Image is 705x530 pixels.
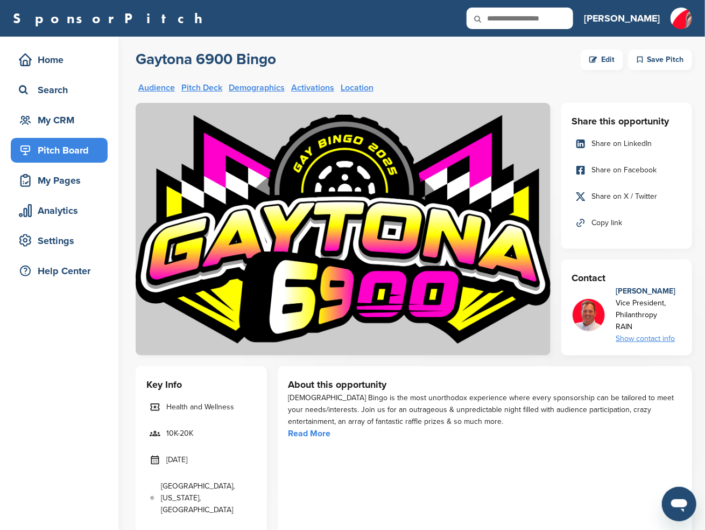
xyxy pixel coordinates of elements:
[16,80,108,100] div: Search
[229,83,285,92] a: Demographics
[136,103,551,355] img: Sponsorpitch &
[136,50,276,69] h2: Gaytona 6900 Bingo
[629,50,692,70] div: Save Pitch
[16,110,108,130] div: My CRM
[288,428,331,439] a: Read More
[584,11,660,26] h3: [PERSON_NAME]
[136,50,276,70] a: Gaytona 6900 Bingo
[662,487,696,521] iframe: Button to launch messaging window
[11,47,108,72] a: Home
[166,428,193,440] span: 10K-20K
[616,297,682,321] div: Vice President, Philanthropy
[138,83,175,92] a: Audience
[11,259,108,283] a: Help Center
[11,198,108,223] a: Analytics
[11,138,108,163] a: Pitch Board
[291,83,334,92] a: Activations
[592,164,657,176] span: Share on Facebook
[166,454,187,466] span: [DATE]
[584,6,660,30] a: [PERSON_NAME]
[146,377,256,392] h3: Key Info
[581,50,623,70] a: Edit
[572,132,682,155] a: Share on LinkedIn
[166,401,234,413] span: Health and Wellness
[572,185,682,208] a: Share on X / Twitter
[16,201,108,220] div: Analytics
[16,231,108,250] div: Settings
[16,50,108,69] div: Home
[288,377,682,392] h3: About this opportunity
[572,212,682,234] a: Copy link
[572,114,682,129] h3: Share this opportunity
[572,270,682,285] h3: Contact
[11,228,108,253] a: Settings
[13,11,209,25] a: SponsorPitch
[288,392,682,428] div: [DEMOGRAPHIC_DATA] Bingo is the most unorthodox experience where every sponsorship can be tailore...
[572,159,682,182] a: Share on Facebook
[592,191,658,203] span: Share on X / Twitter
[181,83,222,92] a: Pitch Deck
[616,333,682,345] div: Show contact info
[592,217,623,229] span: Copy link
[11,108,108,132] a: My CRM
[11,78,108,102] a: Search
[16,171,108,190] div: My Pages
[16,141,108,160] div: Pitch Board
[616,321,682,333] div: RAIN
[592,138,652,150] span: Share on LinkedIn
[573,299,605,331] img: Nathan smith
[616,285,682,297] div: [PERSON_NAME]
[11,168,108,193] a: My Pages
[16,261,108,281] div: Help Center
[161,480,253,516] span: [GEOGRAPHIC_DATA], [US_STATE], [GEOGRAPHIC_DATA]
[341,83,373,92] a: Location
